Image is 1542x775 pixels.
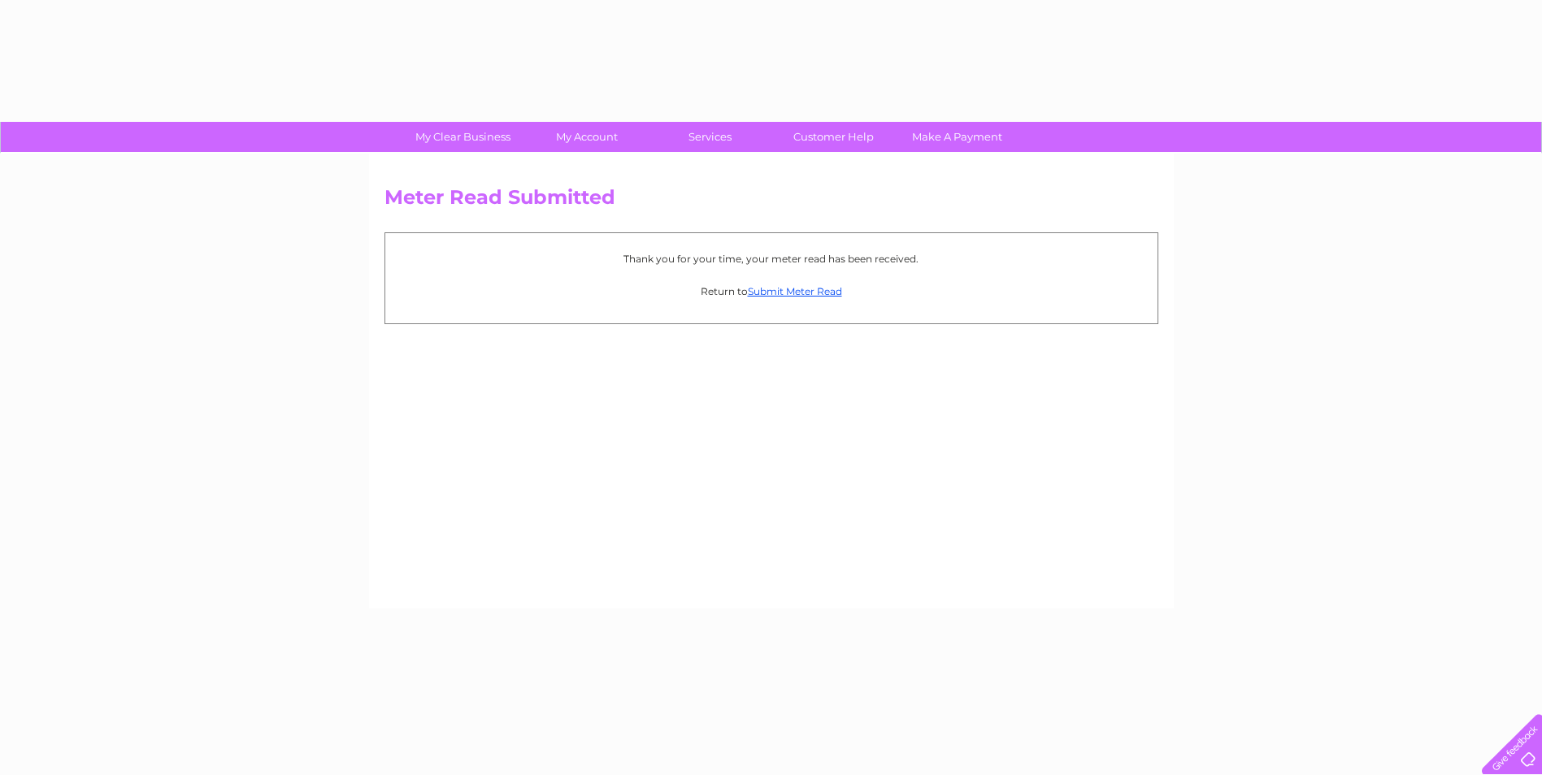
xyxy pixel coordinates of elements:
[393,284,1149,299] p: Return to
[890,122,1024,152] a: Make A Payment
[384,186,1158,217] h2: Meter Read Submitted
[748,285,842,297] a: Submit Meter Read
[396,122,530,152] a: My Clear Business
[393,251,1149,266] p: Thank you for your time, your meter read has been received.
[767,122,901,152] a: Customer Help
[643,122,777,152] a: Services
[519,122,654,152] a: My Account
